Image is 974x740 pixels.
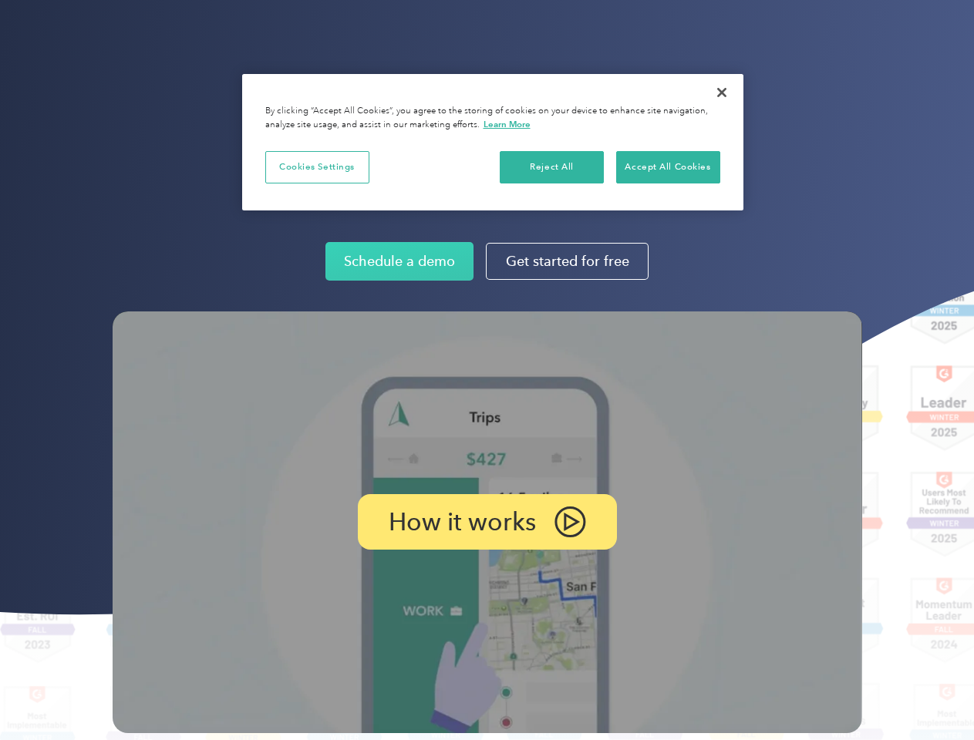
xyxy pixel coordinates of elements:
[242,74,743,210] div: Privacy
[389,513,536,531] p: How it works
[265,151,369,183] button: Cookies Settings
[265,105,720,132] div: By clicking “Accept All Cookies”, you agree to the storing of cookies on your device to enhance s...
[325,242,474,281] a: Schedule a demo
[113,92,191,124] input: Submit
[484,119,531,129] a: More information about your privacy, opens in a new tab
[242,74,743,210] div: Cookie banner
[705,76,739,109] button: Close
[486,243,649,280] a: Get started for free
[616,151,720,183] button: Accept All Cookies
[500,151,604,183] button: Reject All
